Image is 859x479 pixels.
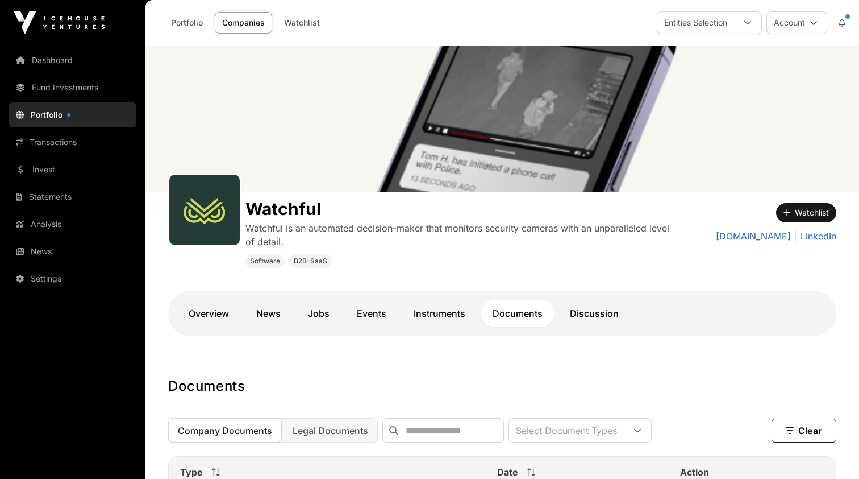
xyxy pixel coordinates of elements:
[277,12,327,34] a: Watchlist
[245,221,669,249] p: Watchful is an automated decision-maker that monitors security cameras with an unparalleled level...
[9,239,136,264] a: News
[497,465,518,479] span: Date
[9,130,136,155] a: Transactions
[509,419,624,442] div: Select Document Types
[9,212,136,237] a: Analysis
[402,300,477,327] a: Instruments
[14,11,105,34] img: Icehouse Ventures Logo
[345,300,398,327] a: Events
[795,229,836,243] a: LinkedIn
[245,300,292,327] a: News
[294,257,327,266] span: B2B-SaaS
[9,266,136,291] a: Settings
[802,424,859,479] iframe: Chat Widget
[9,102,136,127] a: Portfolio
[680,465,709,479] span: Action
[168,418,282,443] button: Company Documents
[9,157,136,182] a: Invest
[716,229,791,243] a: [DOMAIN_NAME]
[177,300,240,327] a: Overview
[245,199,669,219] h1: Watchful
[9,184,136,209] a: Statements
[9,48,136,73] a: Dashboard
[481,300,554,327] a: Documents
[776,203,836,222] button: Watchlist
[657,12,734,34] div: Entities Selection
[164,12,210,34] a: Portfolio
[178,425,272,436] span: Company Documents
[168,377,836,395] h1: Documents
[772,419,836,443] button: Clear
[215,12,272,34] a: Companies
[558,300,630,327] a: Discussion
[283,418,378,443] button: Legal Documents
[145,46,859,192] img: Watchful
[293,425,368,436] span: Legal Documents
[250,257,280,266] span: Software
[174,179,235,241] img: watchful_ai_logo.jpeg
[177,300,827,327] nav: Tabs
[9,75,136,100] a: Fund Investments
[297,300,341,327] a: Jobs
[180,465,203,479] span: Type
[766,11,827,34] button: Account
